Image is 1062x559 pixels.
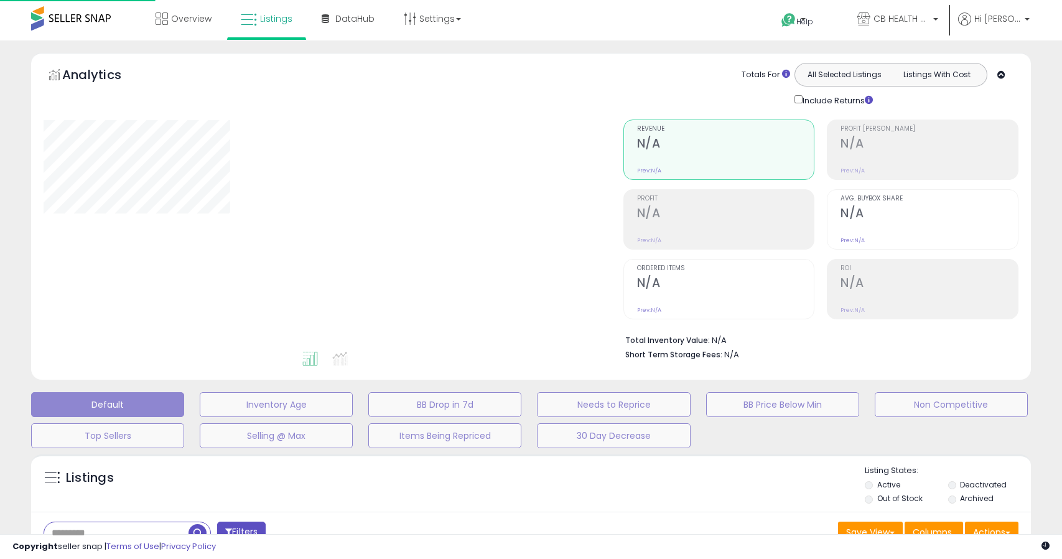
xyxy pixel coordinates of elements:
small: Prev: N/A [841,237,865,244]
button: Non Competitive [875,392,1028,417]
span: Ordered Items [637,265,814,272]
span: Hi [PERSON_NAME] [974,12,1021,25]
span: ROI [841,265,1018,272]
span: Profit [PERSON_NAME] [841,126,1018,133]
span: Revenue [637,126,814,133]
span: CB HEALTH AND SPORTING [873,12,929,25]
button: BB Drop in 7d [368,392,521,417]
span: Overview [171,12,212,25]
small: Prev: N/A [637,237,661,244]
button: Listings With Cost [890,67,983,83]
div: seller snap | | [12,541,216,553]
span: Help [796,16,813,27]
button: Top Sellers [31,423,184,448]
span: Listings [260,12,292,25]
div: Include Returns [785,93,888,107]
small: Prev: N/A [637,167,661,174]
span: DataHub [335,12,375,25]
button: Default [31,392,184,417]
i: Get Help [781,12,796,28]
button: All Selected Listings [798,67,891,83]
span: Profit [637,195,814,202]
a: Help [771,3,837,40]
h2: N/A [637,276,814,293]
button: Selling @ Max [200,423,353,448]
small: Prev: N/A [841,306,865,314]
span: N/A [724,349,739,360]
button: Items Being Repriced [368,423,521,448]
span: Avg. Buybox Share [841,195,1018,202]
small: Prev: N/A [637,306,661,314]
button: Needs to Reprice [537,392,690,417]
h2: N/A [841,136,1018,153]
a: Hi [PERSON_NAME] [958,12,1030,40]
button: BB Price Below Min [706,392,859,417]
b: Total Inventory Value: [625,335,710,345]
h2: N/A [841,206,1018,223]
button: 30 Day Decrease [537,423,690,448]
small: Prev: N/A [841,167,865,174]
b: Short Term Storage Fees: [625,349,722,360]
strong: Copyright [12,540,58,552]
h2: N/A [637,206,814,223]
button: Inventory Age [200,392,353,417]
h5: Analytics [62,66,146,87]
h2: N/A [841,276,1018,293]
div: Totals For [742,69,790,81]
h2: N/A [637,136,814,153]
li: N/A [625,332,1009,347]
